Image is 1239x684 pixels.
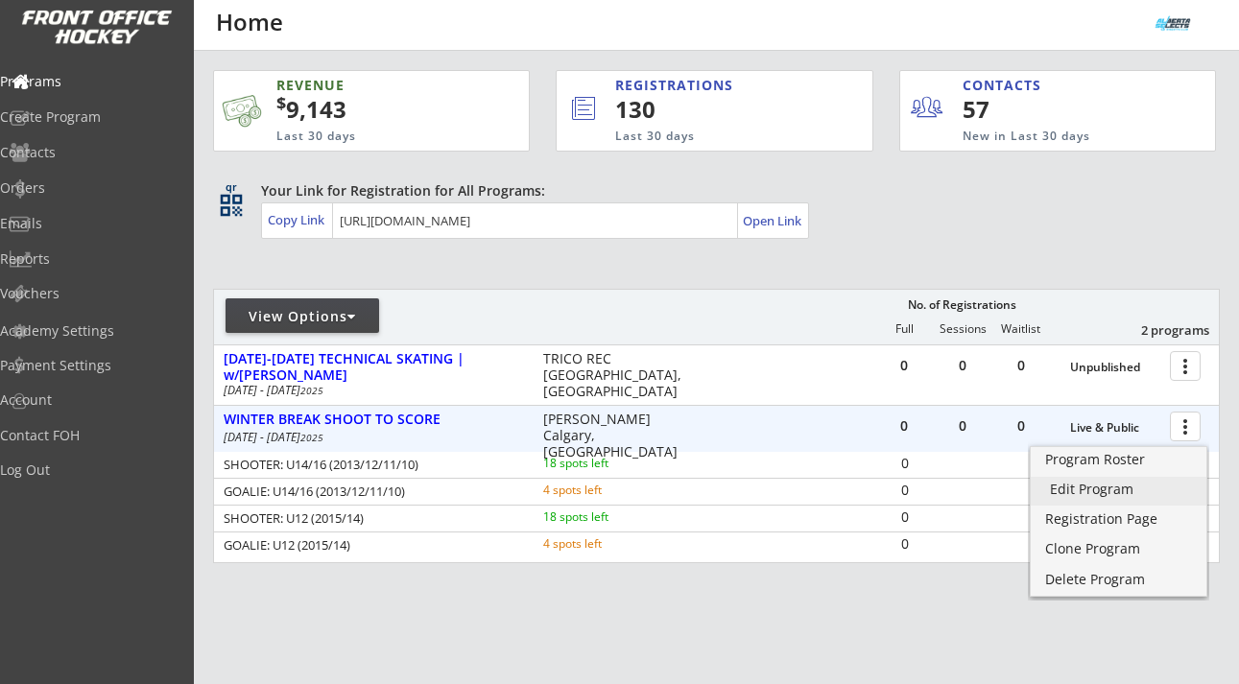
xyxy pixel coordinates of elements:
sup: $ [276,91,286,114]
div: 0 [992,419,1050,433]
div: [PERSON_NAME] Calgary, [GEOGRAPHIC_DATA] [543,412,694,460]
div: 0 [875,359,933,372]
div: 0 [876,457,933,470]
em: 2025 [300,431,323,444]
div: No. of Registrations [902,298,1021,312]
div: Registration Page [1045,512,1192,526]
div: Your Link for Registration for All Programs: [261,181,1160,200]
div: 0 [876,484,933,497]
div: Waitlist [991,322,1049,336]
div: WINTER BREAK SHOOT TO SCORE [224,412,523,428]
div: 18 spots left [543,511,667,523]
div: Open Link [743,213,803,229]
div: Clone Program [1045,542,1192,555]
div: [DATE] - [DATE] [224,385,517,396]
div: New in Last 30 days [963,129,1126,145]
em: 2025 [300,384,323,397]
a: Registration Page [1031,507,1206,535]
div: CONTACTS [963,76,1050,95]
div: Copy Link [268,211,328,228]
div: Last 30 days [615,129,793,145]
div: 0 [934,419,991,433]
div: Full [875,322,933,336]
div: REGISTRATIONS [615,76,791,95]
div: Program Roster [1045,453,1192,466]
div: 0 [992,359,1050,372]
div: 0 [876,537,933,551]
div: Last 30 days [276,129,446,145]
div: Delete Program [1045,573,1192,586]
div: 0 [876,510,933,524]
div: qr [219,181,242,194]
div: TRICO REC [GEOGRAPHIC_DATA], [GEOGRAPHIC_DATA] [543,351,694,399]
div: [DATE] - [DATE] [224,432,517,443]
div: 4 spots left [543,538,667,550]
div: 57 [963,93,1081,126]
div: 0 [934,359,991,372]
a: Edit Program [1031,477,1206,506]
div: GOALIE: U12 (2015/14) [224,539,517,552]
a: Open Link [743,207,803,234]
button: qr_code [217,191,246,220]
div: SHOOTER: U14/16 (2013/12/11/10) [224,459,517,471]
a: Program Roster [1031,447,1206,476]
div: View Options [226,307,379,326]
button: more_vert [1170,412,1201,441]
div: Live & Public [1070,421,1160,435]
div: SHOOTER: U12 (2015/14) [224,512,517,525]
div: Edit Program [1050,483,1187,496]
div: REVENUE [276,76,446,95]
div: 2 programs [1109,321,1209,339]
div: 18 spots left [543,458,667,469]
div: 0 [875,419,933,433]
button: more_vert [1170,351,1201,381]
div: 9,143 [276,93,468,126]
div: [DATE]-[DATE] TECHNICAL SKATING | w/[PERSON_NAME] [224,351,523,384]
div: 4 spots left [543,484,667,496]
div: GOALIE: U14/16 (2013/12/11/10) [224,485,517,498]
div: 130 [615,93,807,126]
div: Sessions [934,322,991,336]
div: Unpublished [1070,361,1160,374]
